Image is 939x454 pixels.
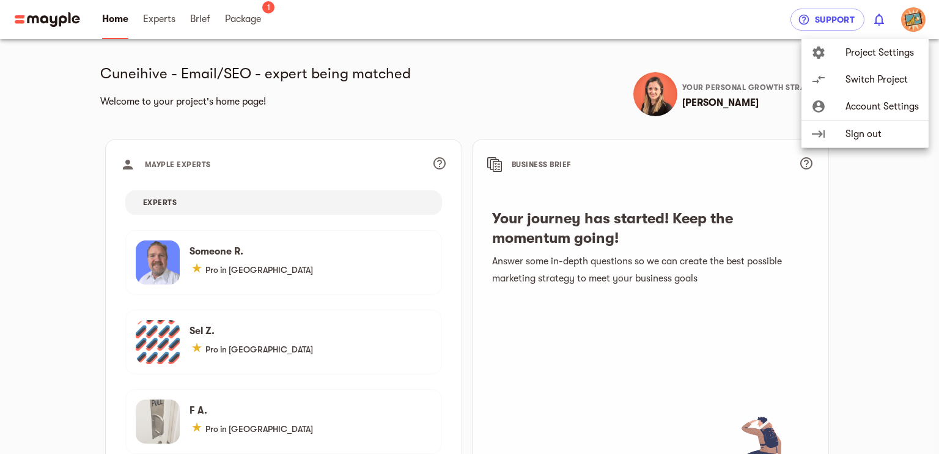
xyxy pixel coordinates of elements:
span: compare_arrows [811,72,826,87]
span: Account Settings [845,99,919,114]
span: Sign out [845,127,919,141]
span: Project Settings [845,45,919,60]
span: keyboard_tab [811,127,826,141]
span: account_circle [811,99,826,114]
span: settings [811,45,826,60]
span: Switch Project [845,72,919,87]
